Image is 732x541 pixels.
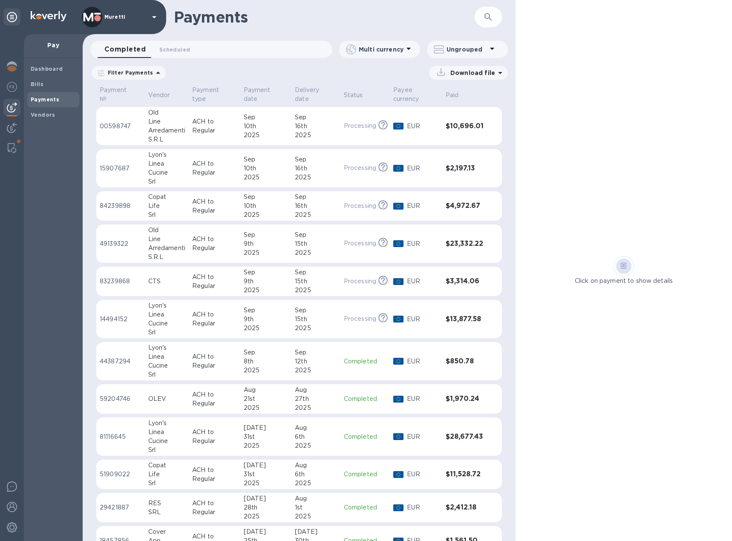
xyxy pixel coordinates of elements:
div: 15th [295,239,337,248]
div: S.R.L [148,253,185,262]
p: Processing [344,314,376,323]
p: 44387294 [100,357,141,366]
h3: $3,314.06 [446,277,485,285]
p: EUR [407,164,439,173]
p: ACH to Regular [192,499,237,517]
p: ACH to Regular [192,390,237,408]
div: SRL [148,508,185,517]
p: Status [344,91,363,100]
p: 51909022 [100,470,141,479]
p: Payee currency [393,86,428,104]
div: 10th [244,122,288,131]
div: 6th [295,432,337,441]
div: 15th [295,315,337,324]
div: Copat [148,461,185,470]
div: 16th [295,164,337,173]
p: EUR [407,394,439,403]
div: Line [148,117,185,126]
p: Ungrouped [447,45,487,54]
p: ACH to Regular [192,235,237,253]
p: Completed [344,357,386,366]
span: Scheduled [159,45,190,54]
div: Srl [148,210,185,219]
div: Sep [244,155,288,164]
div: Linea [148,428,185,437]
p: Completed [344,394,386,403]
div: Cucine [148,319,185,328]
div: Lyon's [148,150,185,159]
div: 2025 [244,286,288,295]
div: Aug [244,386,288,394]
div: 2025 [244,210,288,219]
div: Unpin categories [3,9,20,26]
div: 2025 [244,131,288,140]
p: EUR [407,201,439,210]
p: 84239898 [100,201,141,210]
div: Sep [295,155,337,164]
span: Payment № [100,86,141,104]
b: Payments [31,96,59,103]
div: Sep [295,193,337,201]
p: Vendor [148,91,170,100]
h3: $1,970.24 [446,395,485,403]
div: Sep [295,268,337,277]
b: Vendors [31,112,55,118]
div: 21st [244,394,288,403]
span: Status [344,91,374,100]
div: [DATE] [244,527,288,536]
span: Payment type [192,86,237,104]
p: Completed [344,432,386,441]
div: Cucine [148,168,185,177]
div: Sep [244,193,288,201]
span: Payee currency [393,86,439,104]
p: Completed [344,470,386,479]
div: Sep [244,113,288,122]
div: 6th [295,470,337,479]
div: Aug [295,461,337,470]
div: Aug [295,423,337,432]
p: Delivery date [295,86,326,104]
div: Aug [295,494,337,503]
div: Sep [244,306,288,315]
div: Life [148,470,185,479]
p: EUR [407,503,439,512]
div: 15th [295,277,337,286]
p: Completed [344,503,386,512]
p: Payment type [192,86,226,104]
h3: $4,972.67 [446,202,485,210]
h3: $2,197.13 [446,164,485,173]
div: Copat [148,193,185,201]
div: Srl [148,177,185,186]
p: 15907687 [100,164,141,173]
p: 83239868 [100,277,141,286]
div: Linea [148,310,185,319]
div: CTS [148,277,185,286]
div: 2025 [244,248,288,257]
p: 81116645 [100,432,141,441]
b: Bills [31,81,43,87]
p: 59204746 [100,394,141,403]
div: 2025 [295,512,337,521]
div: 2025 [295,131,337,140]
div: S.R.L [148,135,185,144]
span: Completed [104,43,146,55]
div: 2025 [295,248,337,257]
span: Payment date [244,86,288,104]
div: Srl [148,479,185,488]
div: 9th [244,277,288,286]
h3: $23,332.22 [446,240,485,248]
div: Linea [148,159,185,168]
div: 9th [244,315,288,324]
h3: $13,877.58 [446,315,485,323]
p: 29421887 [100,503,141,512]
div: Sep [244,348,288,357]
div: Arredamenti [148,126,185,135]
div: Old [148,108,185,117]
span: Vendor [148,91,181,100]
div: 2025 [295,403,337,412]
div: [DATE] [295,527,337,536]
p: 49139322 [100,239,141,248]
p: 00598747 [100,122,141,131]
p: EUR [407,315,439,324]
div: 8th [244,357,288,366]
